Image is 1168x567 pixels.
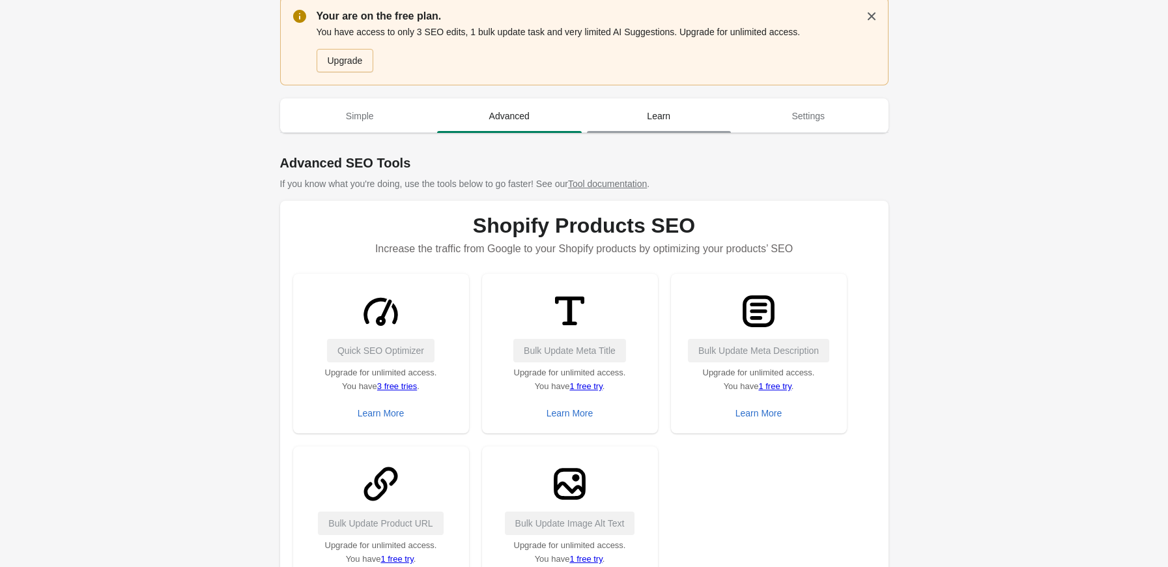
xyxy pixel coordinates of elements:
p: Your are on the free plan. [317,8,876,24]
a: Tool documentation [568,179,647,189]
div: Learn More [735,408,782,418]
button: Learn More [730,401,788,425]
span: Upgrade for unlimited access. You have . [703,368,815,391]
span: Upgrade for unlimited access. You have . [325,368,437,391]
a: 1 free try [569,554,602,564]
button: Simple [285,99,435,133]
div: Learn More [547,408,593,418]
p: If you know what you're doing, use the tools below to go faster! See our . [280,177,889,190]
a: 1 free try [380,554,413,564]
span: Upgrade for unlimited access. You have . [514,540,626,564]
img: TextBlockMajor-3e13e55549f1fe4aa18089e576148c69364b706dfb80755316d4ac7f5c51f4c3.svg [734,287,783,336]
span: Settings [736,104,881,128]
a: 1 free try [758,381,791,391]
button: Advanced [434,99,584,133]
button: Learn More [541,401,599,425]
div: Upgrade [328,55,363,66]
span: Advanced [437,104,582,128]
div: Learn More [358,408,405,418]
a: 1 free try [569,381,602,391]
a: Upgrade [317,49,374,72]
img: GaugeMajor-1ebe3a4f609d70bf2a71c020f60f15956db1f48d7107b7946fc90d31709db45e.svg [356,287,405,336]
span: Learn [587,104,732,128]
img: TitleMinor-8a5de7e115299b8c2b1df9b13fb5e6d228e26d13b090cf20654de1eaf9bee786.svg [545,287,594,336]
div: You have access to only 3 SEO edits, 1 bulk update task and very limited AI Suggestions. Upgrade ... [317,24,876,74]
span: Upgrade for unlimited access. You have . [325,540,437,564]
p: Increase the traffic from Google to your Shopify products by optimizing your products’ SEO [293,237,876,261]
span: Upgrade for unlimited access. You have . [514,368,626,391]
button: Learn More [352,401,410,425]
a: 3 free tries [377,381,417,391]
img: ImageMajor-6988ddd70c612d22410311fee7e48670de77a211e78d8e12813237d56ef19ad4.svg [545,459,594,508]
button: Learn [584,99,734,133]
button: Settings [734,99,883,133]
h1: Shopify Products SEO [293,214,876,237]
img: LinkMinor-ab1ad89fd1997c3bec88bdaa9090a6519f48abaf731dc9ef56a2f2c6a9edd30f.svg [356,459,405,508]
span: Simple [288,104,433,128]
h1: Advanced SEO Tools [280,154,889,172]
